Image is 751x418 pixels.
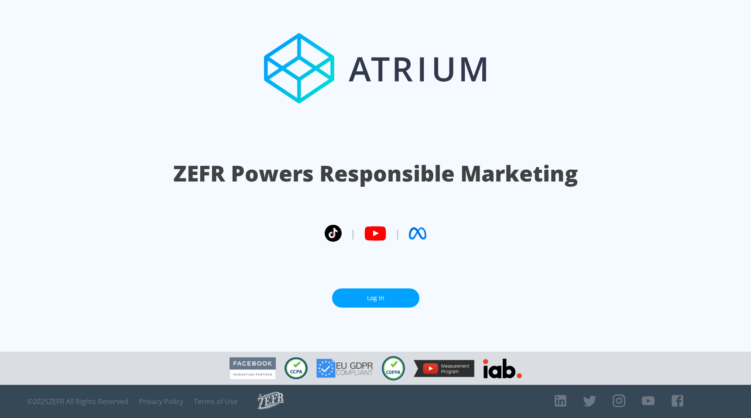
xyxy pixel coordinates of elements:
a: Log In [332,288,419,308]
a: Privacy Policy [139,397,183,406]
img: COPPA Compliant [382,356,405,380]
img: YouTube Measurement Program [414,360,474,377]
span: | [395,227,400,240]
img: CCPA Compliant [285,357,308,379]
img: Facebook Marketing Partner [230,357,276,380]
h1: ZEFR Powers Responsible Marketing [173,158,578,188]
img: IAB [483,359,522,378]
img: GDPR Compliant [316,359,373,378]
a: Terms of Use [194,397,237,406]
span: | [350,227,356,240]
span: © 2025 ZEFR All Rights Reserved [27,397,128,406]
